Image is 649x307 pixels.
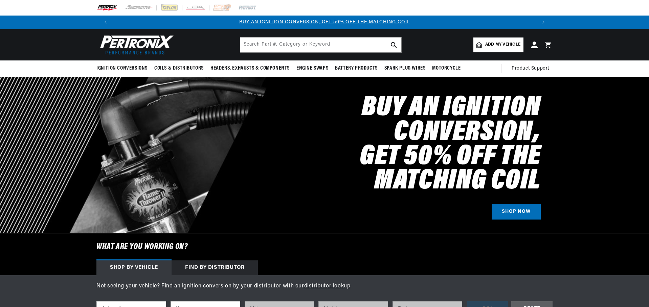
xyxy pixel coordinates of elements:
[151,60,207,76] summary: Coils & Distributors
[296,65,328,72] span: Engine Swaps
[172,260,258,275] div: Find by Distributor
[96,260,172,275] div: Shop by vehicle
[210,65,290,72] span: Headers, Exhausts & Components
[512,65,549,72] span: Product Support
[80,16,569,29] slideshow-component: Translation missing: en.sections.announcements.announcement_bar
[239,20,410,25] a: BUY AN IGNITION CONVERSION, GET 50% OFF THE MATCHING COIL
[492,204,541,220] a: SHOP NOW
[381,60,429,76] summary: Spark Plug Wires
[207,60,293,76] summary: Headers, Exhausts & Components
[96,60,151,76] summary: Ignition Conversions
[473,37,523,52] a: Add my vehicle
[96,282,553,291] p: Not seeing your vehicle? Find an ignition conversion by your distributor with our
[335,65,378,72] span: Battery Products
[386,37,401,52] button: search button
[96,65,148,72] span: Ignition Conversions
[154,65,204,72] span: Coils & Distributors
[80,233,569,260] h6: What are you working on?
[384,65,426,72] span: Spark Plug Wires
[485,42,520,48] span: Add my vehicle
[432,65,461,72] span: Motorcycle
[537,16,550,29] button: Translation missing: en.sections.announcements.next_announcement
[332,60,381,76] summary: Battery Products
[96,33,174,56] img: Pertronix
[304,283,351,289] a: distributor lookup
[240,37,401,52] input: Search Part #, Category or Keyword
[251,96,541,194] h2: Buy an Ignition Conversion, Get 50% off the Matching Coil
[429,60,464,76] summary: Motorcycle
[99,16,112,29] button: Translation missing: en.sections.announcements.previous_announcement
[293,60,332,76] summary: Engine Swaps
[112,19,537,26] div: Announcement
[112,19,537,26] div: 1 of 3
[512,60,553,77] summary: Product Support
